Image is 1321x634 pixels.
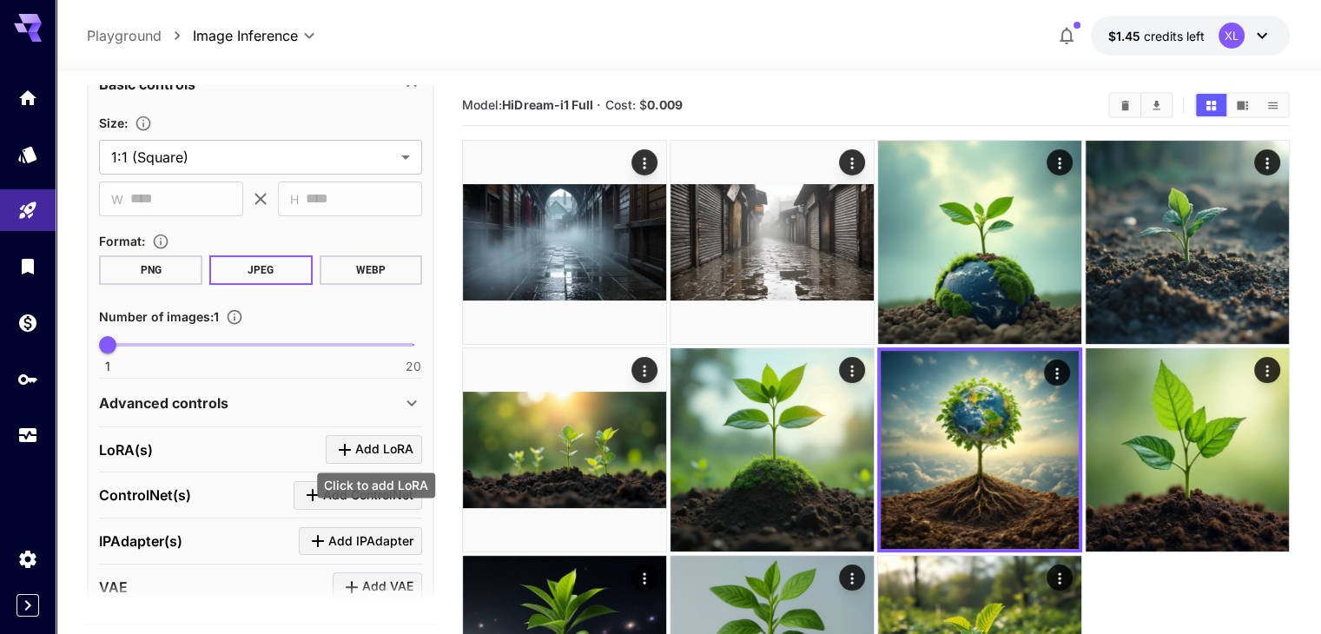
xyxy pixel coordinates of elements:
button: PNG [99,255,202,285]
span: Add IPAdapter [328,531,413,552]
button: Expand sidebar [17,594,39,617]
div: Advanced controls [99,382,422,424]
div: Actions [1047,149,1073,175]
span: Number of images : 1 [99,309,219,324]
span: 20 [406,358,421,375]
div: Actions [1254,357,1280,383]
div: Actions [631,357,657,383]
div: Actions [1047,565,1073,591]
button: Specify how many images to generate in a single request. Each image generation will be charged se... [219,308,250,326]
span: 1:1 (Square) [111,147,394,168]
span: $1.45 [1108,29,1144,43]
div: Actions [839,357,865,383]
span: credits left [1144,29,1205,43]
button: Show media in grid view [1196,94,1226,116]
div: Home [17,87,38,109]
div: Library [17,255,38,277]
button: WEBP [320,255,423,285]
p: VAE [99,577,128,598]
div: Settings [17,548,38,570]
button: $1.44857XL [1091,16,1290,56]
b: 0.009 [647,97,683,112]
span: Add LoRA [355,439,413,460]
div: Actions [1044,360,1070,386]
p: ControlNet(s) [99,485,191,505]
div: Actions [839,565,865,591]
b: HiDream-i1 Full [502,97,592,112]
p: IPAdapter(s) [99,531,182,551]
div: Actions [631,149,657,175]
div: API Keys [17,368,38,390]
div: Models [17,143,38,165]
p: LoRA(s) [99,439,153,460]
div: Wallet [17,312,38,334]
span: Cost: $ [605,97,683,112]
img: Z [881,351,1079,549]
img: Z [1086,348,1289,551]
button: Click to add LoRA [326,435,422,464]
button: Choose the file format for the output image. [145,233,176,250]
nav: breadcrumb [87,25,193,46]
div: Show media in grid viewShow media in video viewShow media in list view [1194,92,1290,118]
div: Actions [631,565,657,591]
button: JPEG [209,255,313,285]
p: · [597,95,601,116]
span: Image Inference [193,25,298,46]
div: $1.44857 [1108,27,1205,45]
button: Click to add ControlNet [294,481,422,510]
div: Actions [1254,149,1280,175]
button: Download All [1141,94,1172,116]
img: Z [670,141,874,344]
div: XL [1219,23,1245,49]
span: H [290,189,299,209]
a: Playground [87,25,162,46]
img: 9k= [1086,141,1289,344]
span: Size : [99,116,128,130]
div: Click to add LoRA [317,472,435,498]
div: Clear AllDownload All [1108,92,1173,118]
div: Usage [17,425,38,446]
span: Add VAE [362,576,413,598]
span: W [111,189,123,209]
img: 2Q== [670,348,874,551]
img: Z [463,348,666,551]
span: Model: [462,97,592,112]
button: Click to add VAE [333,572,422,601]
p: Advanced controls [99,393,228,413]
span: 1 [105,358,110,375]
button: Show media in video view [1227,94,1258,116]
span: Format : [99,234,145,248]
div: Playground [17,200,38,221]
button: Click to add IPAdapter [299,527,422,556]
img: 9k= [463,141,666,344]
div: Actions [839,149,865,175]
img: 2Q== [878,141,1081,344]
button: Adjust the dimensions of the generated image by specifying its width and height in pixels, or sel... [128,115,159,132]
button: Clear All [1110,94,1140,116]
button: Show media in list view [1258,94,1288,116]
